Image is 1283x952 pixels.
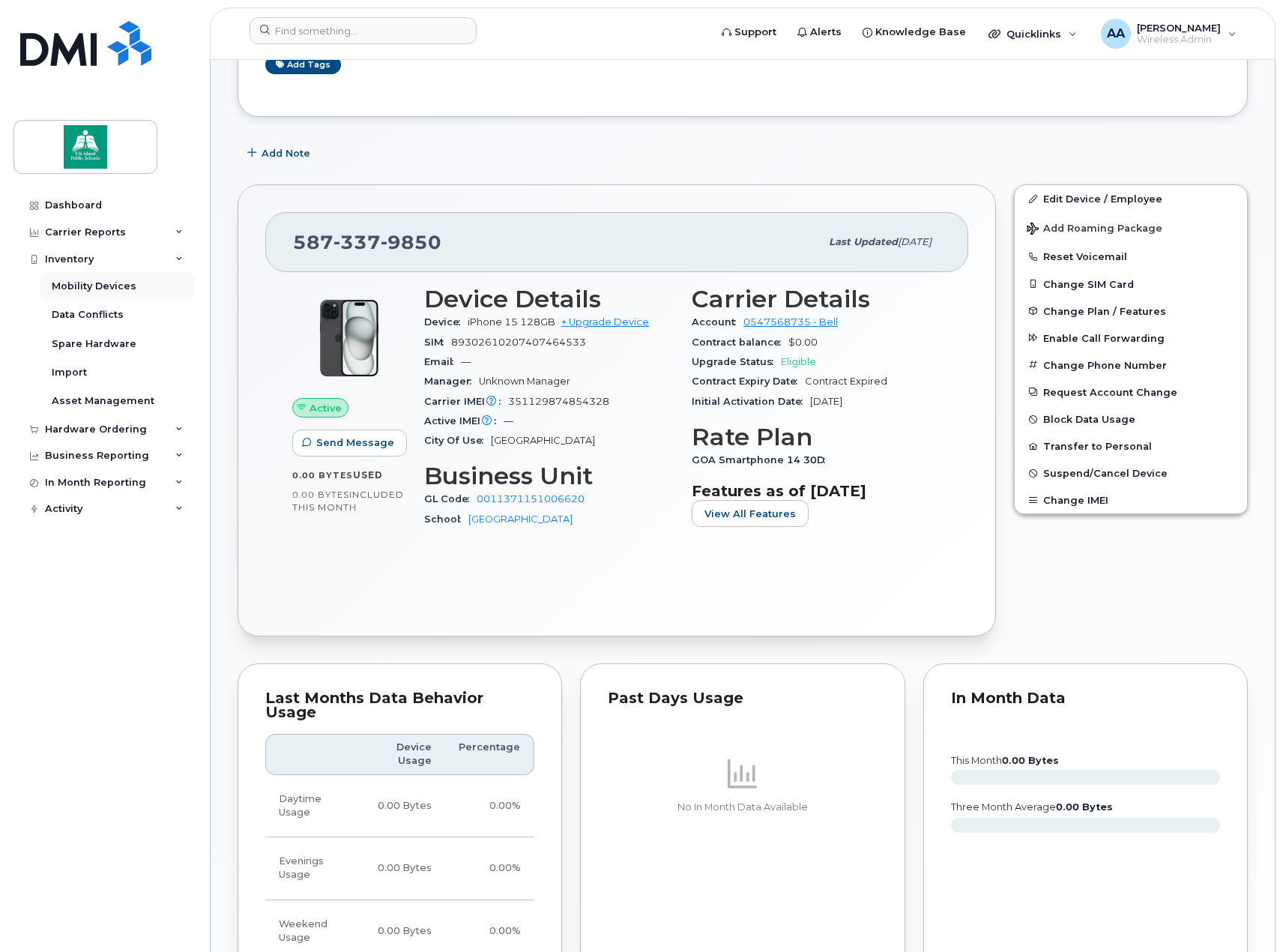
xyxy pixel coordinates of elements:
span: Contract Expired [805,376,887,387]
span: Alerts [810,25,842,40]
a: Knowledge Base [852,17,976,47]
a: Edit Device / Employee [1015,185,1247,212]
h3: Carrier Details [692,286,941,313]
span: AA [1107,25,1125,43]
button: Suspend/Cancel Device [1015,460,1247,486]
span: Eligible [781,356,816,367]
div: Quicklinks [978,19,1087,49]
span: 587 [293,231,441,253]
span: included this month [292,489,404,513]
span: 89302610207407464533 [451,337,586,348]
span: GOA Smartphone 14 30D [692,454,833,466]
div: In Month Data [951,691,1220,706]
span: GL Code [424,493,477,504]
p: No In Month Data Available [608,801,877,814]
button: Reset Voicemail [1015,243,1247,270]
span: Quicklinks [1006,28,1061,40]
button: Request Account Change [1015,379,1247,406]
span: Wireless Admin [1137,34,1221,46]
span: Send Message [316,436,394,450]
td: Daytime Usage [265,775,361,838]
h3: Features as of [DATE] [692,482,941,500]
a: 0547568735 - Bell [743,316,838,328]
span: $0.00 [788,337,818,348]
td: 0.00% [445,837,534,900]
span: Enable Call Forwarding [1043,332,1165,343]
span: [DATE] [898,236,932,247]
button: Send Message [292,430,407,457]
th: Percentage [445,734,534,775]
span: Support [734,25,776,40]
span: used [353,469,383,480]
span: — [461,356,471,367]
th: Device Usage [361,734,445,775]
span: Initial Activation Date [692,396,810,407]
span: Suspend/Cancel Device [1043,468,1168,479]
span: Contract balance [692,337,788,348]
tr: Weekdays from 6:00pm to 8:00am [265,837,534,900]
text: three month average [950,801,1113,813]
img: iPhone_15_Black.png [304,293,394,383]
span: Device [424,316,468,328]
span: — [504,415,513,427]
a: 0011371151006620 [477,493,585,504]
span: Carrier IMEI [424,396,508,407]
a: Add tags [265,55,341,74]
span: Add Note [262,146,310,160]
span: [PERSON_NAME] [1137,22,1221,34]
span: Manager [424,376,479,387]
td: Evenings Usage [265,837,361,900]
td: 0.00 Bytes [361,775,445,838]
button: Change IMEI [1015,486,1247,513]
span: School [424,513,468,525]
span: Change Plan / Features [1043,305,1166,316]
span: 0.00 Bytes [292,489,349,500]
div: Past Days Usage [608,691,877,706]
a: Alerts [787,17,852,47]
span: Account [692,316,743,328]
td: 0.00 Bytes [361,837,445,900]
a: Support [711,17,787,47]
span: Add Roaming Package [1027,223,1162,237]
td: 0.00% [445,775,534,838]
button: Change SIM Card [1015,271,1247,298]
span: Upgrade Status [692,356,781,367]
div: Last Months Data Behavior Usage [265,691,534,720]
button: Enable Call Forwarding [1015,325,1247,352]
span: Active [310,401,342,415]
button: Add Note [238,139,323,166]
span: 337 [333,231,381,253]
button: Change Plan / Features [1015,298,1247,325]
span: View All Features [704,507,796,521]
input: Find something... [250,17,477,44]
button: View All Features [692,500,809,527]
span: iPhone 15 128GB [468,316,555,328]
h3: Device Details [424,286,674,313]
span: [GEOGRAPHIC_DATA] [491,435,595,446]
span: SIM [424,337,451,348]
span: Contract Expiry Date [692,376,805,387]
button: Block Data Usage [1015,406,1247,433]
span: 9850 [381,231,441,253]
h3: Rate Plan [692,424,941,451]
button: Transfer to Personal [1015,433,1247,460]
tspan: 0.00 Bytes [1056,801,1113,813]
a: + Upgrade Device [561,316,649,328]
span: 351129874854328 [508,396,609,407]
h3: Business Unit [424,463,674,489]
button: Add Roaming Package [1015,212,1247,243]
span: 0.00 Bytes [292,470,353,480]
span: Email [424,356,461,367]
a: [GEOGRAPHIC_DATA] [468,513,573,525]
button: Change Phone Number [1015,352,1247,379]
span: Active IMEI [424,415,504,427]
span: City Of Use [424,435,491,446]
tspan: 0.00 Bytes [1002,755,1059,766]
span: Last updated [829,236,898,247]
div: Alyssa Alvarado [1090,19,1247,49]
text: this month [950,755,1059,766]
span: Unknown Manager [479,376,570,387]
span: Knowledge Base [875,25,966,40]
span: [DATE] [810,396,842,407]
